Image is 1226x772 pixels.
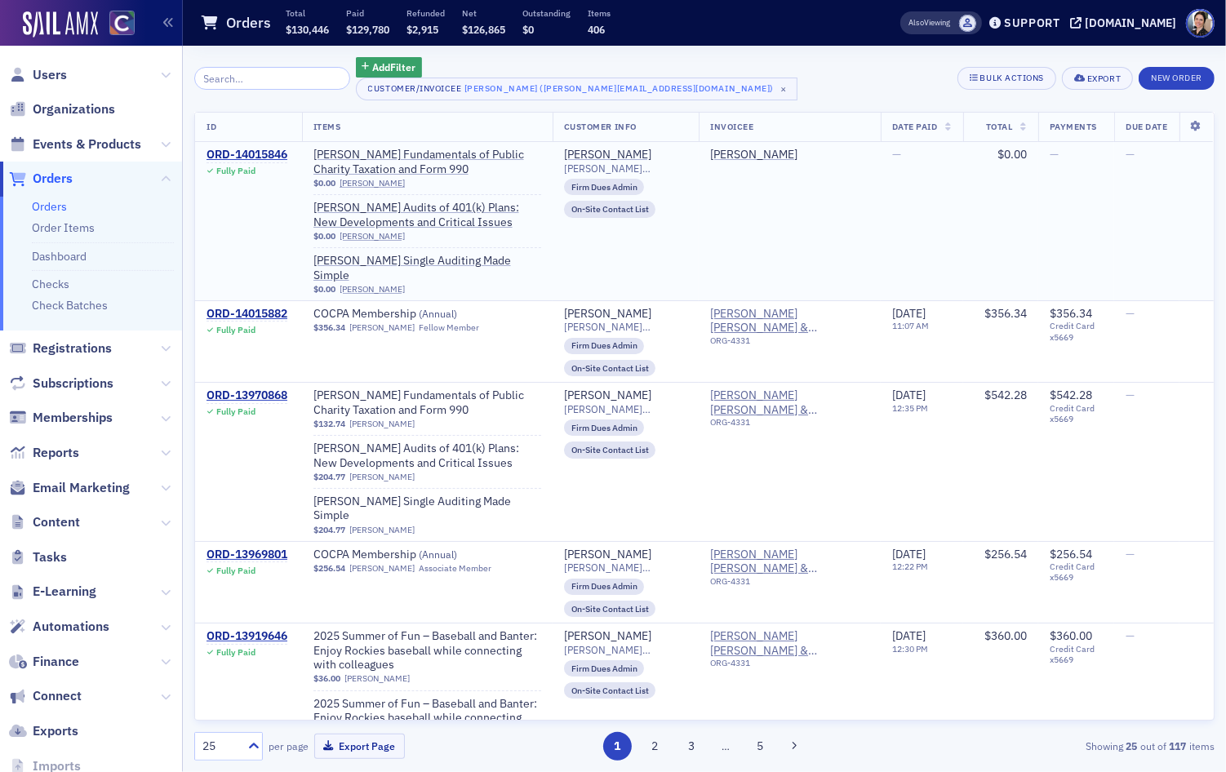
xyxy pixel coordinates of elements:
a: 2025 Summer of Fun – Baseball and Banter: Enjoy Rockies baseball while connecting with colleagues [313,629,541,672]
span: … [714,739,737,753]
a: Subscriptions [9,375,113,393]
div: [PERSON_NAME] [564,629,651,644]
div: Fully Paid [216,647,255,658]
span: $360.00 [984,628,1027,643]
a: [PERSON_NAME] Fundamentals of Public Charity Taxation and Form 990 [313,148,541,176]
a: View Homepage [98,11,135,38]
span: Credit Card x5669 [1050,644,1104,665]
div: On-Site Contact List [564,682,656,699]
span: $542.28 [984,388,1027,402]
p: Outstanding [522,7,571,19]
a: [PERSON_NAME] [PERSON_NAME] & [PERSON_NAME] PC [710,307,869,335]
button: New Order [1139,67,1215,90]
span: $2,915 [406,23,438,36]
span: Memberships [33,409,113,427]
a: Orders [9,170,73,188]
div: Associate Member [419,563,491,574]
a: Reports [9,444,79,462]
button: AddFilter [356,57,423,78]
span: Content [33,513,80,531]
a: ORD-13969801 [207,548,287,562]
span: [PERSON_NAME][EMAIL_ADDRESS][DOMAIN_NAME] [564,403,687,415]
div: On-Site Contact List [564,360,656,376]
span: COCPA Membership [313,307,519,322]
span: $129,780 [346,23,389,36]
span: Total [986,121,1013,132]
span: $130,446 [286,23,329,36]
a: [PERSON_NAME] Audits of 401(k) Plans: New Developments and Critical Issues [313,201,541,229]
a: [PERSON_NAME] [PERSON_NAME] & [PERSON_NAME] PC [710,388,869,417]
span: Email Marketing [33,479,130,497]
a: Checks [32,277,69,291]
span: $0 [522,23,534,36]
div: Fellow Member [419,322,479,333]
button: 3 [677,732,706,761]
span: Exports [33,722,78,740]
div: 25 [202,738,238,755]
a: COCPA Membership (Annual) [313,548,519,562]
img: SailAMX [109,11,135,36]
p: Total [286,7,329,19]
span: $126,865 [462,23,505,36]
div: [PERSON_NAME] [710,148,797,162]
span: Events & Products [33,135,141,153]
span: Subscriptions [33,375,113,393]
span: Carole O'Hagan [710,148,869,162]
a: Content [9,513,80,531]
button: 1 [603,732,632,761]
div: Firm Dues Admin [564,419,645,436]
a: [PERSON_NAME] [564,388,651,403]
h1: Orders [226,13,271,33]
a: Tasks [9,548,67,566]
span: Invoicee [710,121,753,132]
span: Reports [33,444,79,462]
a: [PERSON_NAME] [PERSON_NAME] & [PERSON_NAME] PC [710,629,869,658]
button: 5 [746,732,775,761]
button: Customer/Invoicee[PERSON_NAME] ([PERSON_NAME][EMAIL_ADDRESS][DOMAIN_NAME])× [356,78,797,100]
p: Paid [346,7,389,19]
span: Credit Card x5669 [1050,561,1104,583]
div: [PERSON_NAME] ([PERSON_NAME][EMAIL_ADDRESS][DOMAIN_NAME]) [464,80,774,96]
span: $0.00 [313,178,335,189]
p: Refunded [406,7,445,19]
span: Surgent's Fundamentals of Public Charity Taxation and Form 990 [313,148,541,176]
span: $542.28 [1050,388,1092,402]
div: ORD-14015882 [207,307,287,322]
a: [PERSON_NAME] [349,563,415,574]
a: [PERSON_NAME] [349,322,415,333]
a: [PERSON_NAME] [564,307,651,322]
span: — [1126,147,1135,162]
div: On-Site Contact List [564,601,656,617]
a: Orders [32,199,67,214]
a: Exports [9,722,78,740]
div: ORD-14015846 [207,148,287,162]
span: Finance [33,653,79,671]
a: [PERSON_NAME] [349,525,415,535]
span: Kundinger Corder & Montoya PC [710,388,869,433]
span: $36.00 [313,673,340,684]
a: Users [9,66,67,84]
div: Firm Dues Admin [564,338,645,354]
input: Search… [194,67,350,90]
div: ORD-13919646 [207,629,287,644]
div: Bulk Actions [980,73,1044,82]
a: Registrations [9,339,112,357]
span: Kundinger Corder & Montoya PC [710,307,869,335]
span: — [1126,547,1135,561]
div: Fully Paid [216,566,255,576]
div: Firm Dues Admin [564,579,645,595]
span: $356.34 [313,322,345,333]
a: Organizations [9,100,115,118]
span: ( Annual ) [419,548,457,561]
a: ORD-13970868 [207,388,287,403]
span: Kundinger Corder & Montoya PC [710,629,869,658]
span: Credit Card x5669 [1050,321,1104,342]
span: Surgent's Audits of 401(k) Plans: New Developments and Critical Issues [313,201,541,229]
span: [PERSON_NAME][EMAIL_ADDRESS][DOMAIN_NAME] [564,321,687,333]
span: Registrations [33,339,112,357]
span: Users [33,66,67,84]
div: Export [1087,74,1121,83]
a: [PERSON_NAME] Single Auditing Made Simple [313,254,541,282]
div: [DOMAIN_NAME] [1085,16,1176,30]
span: [DATE] [892,388,926,402]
